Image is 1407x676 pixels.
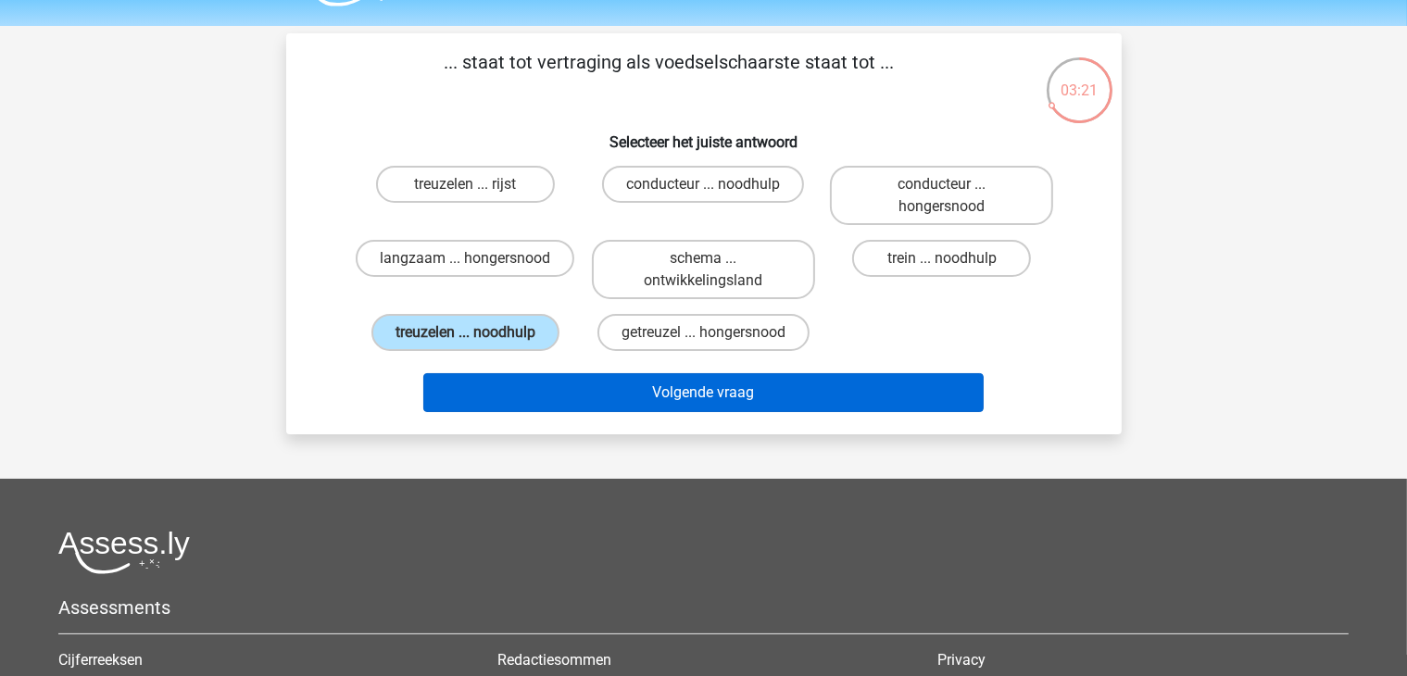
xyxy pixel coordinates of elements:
button: Volgende vraag [423,373,984,412]
label: conducteur ... hongersnood [830,166,1053,225]
h6: Selecteer het juiste antwoord [316,119,1092,151]
label: getreuzel ... hongersnood [597,314,810,351]
a: Redactiesommen [497,651,611,669]
label: langzaam ... hongersnood [356,240,574,277]
p: ... staat tot vertraging als voedselschaarste staat tot ... [316,48,1023,104]
label: trein ... noodhulp [852,240,1031,277]
div: 03:21 [1045,56,1114,102]
h5: Assessments [58,596,1349,619]
a: Cijferreeksen [58,651,143,669]
label: treuzelen ... noodhulp [371,314,559,351]
label: treuzelen ... rijst [376,166,555,203]
img: Assessly logo [58,531,190,574]
a: Privacy [937,651,986,669]
label: conducteur ... noodhulp [602,166,804,203]
label: schema ... ontwikkelingsland [592,240,815,299]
